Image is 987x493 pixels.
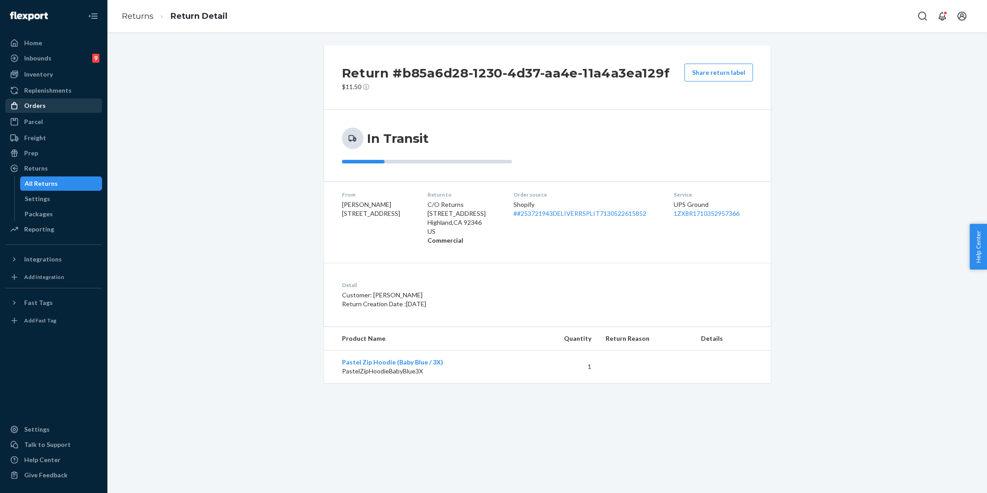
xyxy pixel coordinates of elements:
[24,86,72,95] div: Replenishments
[122,11,154,21] a: Returns
[427,209,499,218] p: [STREET_ADDRESS]
[427,227,499,236] p: US
[115,3,235,30] ol: breadcrumbs
[674,210,739,217] a: 1ZX8R1710352957366
[5,468,102,482] button: Give Feedback
[530,327,598,351] th: Quantity
[24,471,68,480] div: Give Feedback
[5,313,102,328] a: Add Fast Tag
[324,327,530,351] th: Product Name
[530,351,598,383] td: 1
[20,176,103,191] a: All Returns
[933,7,951,25] button: Open notifications
[24,149,38,158] div: Prep
[24,133,46,142] div: Freight
[342,64,670,82] h2: Return #b85a6d28-1230-4d37-aa4e-11a4a3ea129f
[24,39,42,47] div: Home
[342,191,414,198] dt: From
[24,70,53,79] div: Inventory
[674,201,709,208] span: UPS Ground
[427,200,499,209] p: C/O Returns
[171,11,227,21] a: Return Detail
[5,437,102,452] a: Talk to Support
[24,455,60,464] div: Help Center
[367,130,429,146] h3: In Transit
[5,296,102,310] button: Fast Tags
[24,273,64,281] div: Add Integration
[342,201,400,217] span: [PERSON_NAME] [STREET_ADDRESS]
[24,440,71,449] div: Talk to Support
[84,7,102,25] button: Close Navigation
[24,117,43,126] div: Parcel
[674,191,753,198] dt: Service
[5,161,102,176] a: Returns
[24,255,62,264] div: Integrations
[24,225,54,234] div: Reporting
[513,210,646,217] a: ##253721943DELIVERRSPLIT7130522615852
[5,115,102,129] a: Parcel
[24,298,53,307] div: Fast Tags
[5,67,102,81] a: Inventory
[342,82,670,91] p: $11.50
[24,101,46,110] div: Orders
[342,367,523,376] p: PastelZipHoodieBabyBlue3X
[92,54,99,63] div: 9
[513,200,660,218] div: Shopify
[20,192,103,206] a: Settings
[342,291,590,300] p: Customer: [PERSON_NAME]
[25,210,53,219] div: Packages
[914,7,931,25] button: Open Search Box
[427,236,463,244] strong: Commercial
[513,191,660,198] dt: Order source
[684,64,753,81] button: Share return label
[5,131,102,145] a: Freight
[24,54,51,63] div: Inbounds
[953,7,971,25] button: Open account menu
[694,327,771,351] th: Details
[5,36,102,50] a: Home
[427,218,499,227] p: Highland , CA 92346
[342,281,590,289] dt: Detail
[5,99,102,113] a: Orders
[5,252,102,266] button: Integrations
[25,194,50,203] div: Settings
[342,358,443,366] a: Pastel Zip Hoodie (Baby Blue / 3X)
[970,224,987,270] button: Help Center
[5,422,102,437] a: Settings
[5,83,102,98] a: Replenishments
[24,317,56,324] div: Add Fast Tag
[5,51,102,65] a: Inbounds9
[10,12,48,21] img: Flexport logo
[5,146,102,160] a: Prep
[24,425,50,434] div: Settings
[20,207,103,221] a: Packages
[5,222,102,236] a: Reporting
[427,191,499,198] dt: Return to
[598,327,694,351] th: Return Reason
[342,300,590,309] p: Return Creation Date : [DATE]
[5,453,102,467] a: Help Center
[24,164,48,173] div: Returns
[5,270,102,284] a: Add Integration
[25,179,58,188] div: All Returns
